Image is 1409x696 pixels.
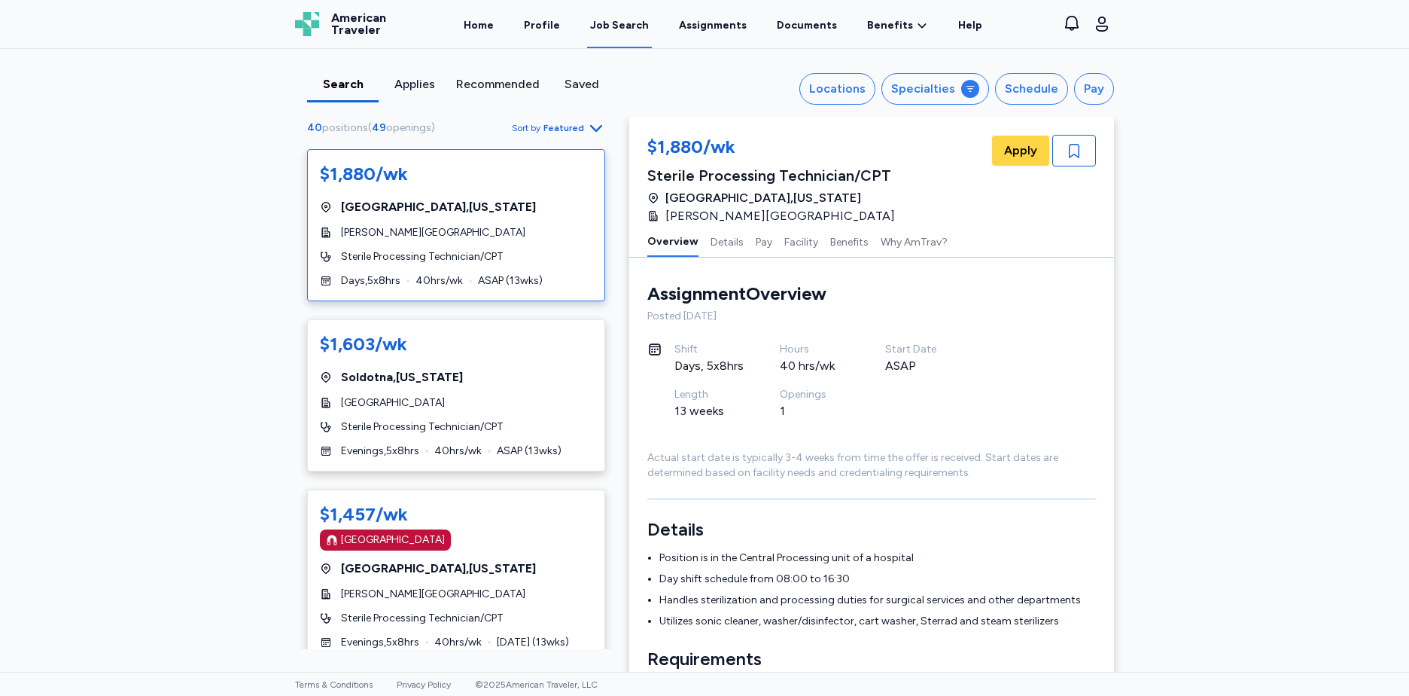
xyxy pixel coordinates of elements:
span: Benefits [867,18,913,33]
div: Recommended [456,75,540,93]
button: Pay [1074,73,1114,105]
span: 40 [307,121,322,134]
button: Schedule [995,73,1068,105]
span: [GEOGRAPHIC_DATA] , [US_STATE] [341,198,536,216]
div: 13 weeks [674,402,744,420]
div: Openings [780,387,849,402]
div: Posted [DATE] [647,309,1096,324]
span: Featured [543,122,584,134]
span: [PERSON_NAME][GEOGRAPHIC_DATA] [341,225,525,240]
button: Facility [784,225,818,257]
div: ( ) [307,121,441,136]
button: Specialties [881,73,989,105]
div: Specialties [891,80,955,98]
span: ASAP ( 13 wks) [497,444,561,459]
span: American Traveler [331,12,386,36]
div: Saved [552,75,611,93]
div: [GEOGRAPHIC_DATA] [341,533,445,548]
span: [DATE] ( 13 wks) [497,635,569,650]
div: Actual start date is typically 3-4 weeks from time the offer is received. Start dates are determi... [647,450,1096,481]
span: Sterile Processing Technician/CPT [341,420,504,435]
span: 49 [372,121,386,134]
div: Assignment Overview [647,282,826,306]
a: Terms & Conditions [295,679,373,690]
span: ASAP ( 13 wks) [478,273,543,288]
h3: Requirements [647,647,1096,671]
span: openings [386,121,431,134]
button: Sort byFeatured [512,119,605,137]
h3: Details [647,517,1096,542]
span: Apply [1004,142,1037,160]
div: Hours [780,342,849,357]
a: Privacy Policy [397,679,451,690]
span: Soldotna , [US_STATE] [341,368,463,386]
span: © 2025 American Traveler, LLC [475,679,598,690]
div: ASAP [885,357,954,375]
span: Sterile Processing Technician/CPT [341,611,504,626]
div: $1,457/wk [320,502,408,527]
div: $1,603/wk [320,332,407,356]
span: positions [322,121,368,134]
div: $1,880/wk [320,162,408,186]
img: Logo [295,12,319,36]
span: [GEOGRAPHIC_DATA] , [US_STATE] [341,560,536,578]
button: Details [711,225,744,257]
span: [GEOGRAPHIC_DATA] [341,395,445,411]
li: Utilizes sonic cleaner, washer/disinfector, cart washer, Sterrad and steam sterilizers [659,614,1096,629]
div: Length [674,387,744,402]
div: Search [313,75,373,93]
div: Schedule [1005,80,1058,98]
span: [PERSON_NAME][GEOGRAPHIC_DATA] [665,207,895,225]
div: Shift [674,342,744,357]
div: Days, 5x8hrs [674,357,744,375]
span: Sterile Processing Technician/CPT [341,249,504,264]
div: 1 [780,402,849,420]
div: Pay [1084,80,1104,98]
li: Handles sterilization and processing duties for surgical services and other departments [659,593,1096,608]
span: Evenings , 5 x 8 hrs [341,635,419,650]
a: Job Search [587,2,652,48]
div: Start Date [885,342,954,357]
span: [PERSON_NAME][GEOGRAPHIC_DATA] [341,587,525,602]
button: Why AmTrav? [881,225,948,257]
button: Benefits [830,225,869,257]
span: 40 hrs/wk [434,444,482,459]
span: Days , 5 x 8 hrs [341,273,400,288]
a: Benefits [867,18,928,33]
div: Sterile Processing Technician/CPT [647,165,904,186]
span: Sort by [512,122,540,134]
div: $1,880/wk [647,135,904,162]
button: Apply [992,136,1049,166]
div: Locations [809,80,866,98]
span: 40 hrs/wk [415,273,463,288]
span: 40 hrs/wk [434,635,482,650]
li: Position is in the Central Processing unit of a hospital [659,551,1096,566]
span: [GEOGRAPHIC_DATA] , [US_STATE] [665,189,861,207]
button: Overview [647,225,698,257]
button: Locations [799,73,875,105]
div: Job Search [590,18,649,33]
div: Applies [385,75,444,93]
div: 40 hrs/wk [780,357,849,375]
span: Evenings , 5 x 8 hrs [341,444,419,459]
button: Pay [756,225,772,257]
li: Day shift schedule from 08:00 to 16:30 [659,572,1096,587]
